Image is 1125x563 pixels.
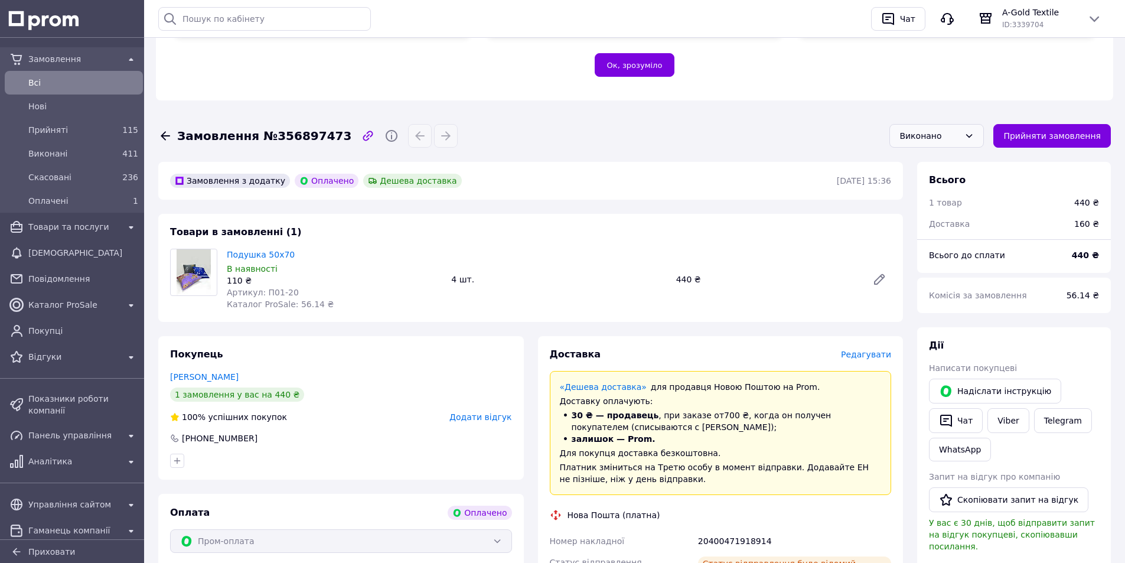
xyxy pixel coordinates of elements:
span: Доставка [929,219,970,229]
span: Гаманець компанії [28,525,119,536]
div: Нова Пошта (платна) [565,509,663,521]
a: Telegram [1034,408,1092,433]
span: В наявності [227,264,278,274]
span: Замовлення №356897473 [177,128,351,145]
a: Подушка 50х70 [227,250,295,259]
a: [PERSON_NAME] [170,372,239,382]
div: Оплачено [295,174,358,188]
li: , при заказе от 700 ₴ , когда он получен покупателем (списываются с [PERSON_NAME]); [560,409,882,433]
div: 110 ₴ [227,275,442,287]
span: Відгуки [28,351,119,363]
span: Нові [28,100,138,112]
div: Доставку оплачують: [560,395,882,407]
div: 1 замовлення у вас на 440 ₴ [170,388,304,402]
span: 115 [122,125,138,135]
span: Ок, зрозуміло [607,61,663,70]
span: 236 [122,173,138,182]
span: Товари та послуги [28,221,119,233]
span: Оплачені [28,195,115,207]
button: Чат [871,7,925,31]
span: 411 [122,149,138,158]
span: Редагувати [841,350,891,359]
span: Всього [929,174,966,186]
span: Дії [929,340,944,351]
button: Чат [929,408,983,433]
span: 100% [182,412,206,422]
div: успішних покупок [170,411,287,423]
span: Всi [28,77,138,89]
a: Редагувати [868,268,891,291]
div: Для покупця доставка безкоштовна. [560,447,882,459]
button: Скопіювати запит на відгук [929,487,1088,512]
span: Показники роботи компанії [28,393,138,416]
div: 4 шт. [446,271,671,288]
span: Замовлення [28,53,119,65]
span: Управління сайтом [28,499,119,510]
div: 440 ₴ [671,271,863,288]
span: 1 товар [929,198,962,207]
span: Товари в замовленні (1) [170,226,302,237]
span: 30 ₴ — продавець [572,411,659,420]
button: Надіслати інструкцію [929,379,1061,403]
span: Скасовані [28,171,115,183]
span: Всього до сплати [929,250,1005,260]
div: Замовлення з додатку [170,174,290,188]
span: Комісія за замовлення [929,291,1027,300]
a: «Дешева доставка» [560,382,647,392]
span: У вас є 30 днів, щоб відправити запит на відгук покупцеві, скопіювавши посилання. [929,518,1095,551]
div: 160 ₴ [1067,211,1106,237]
span: 56.14 ₴ [1067,291,1099,300]
span: Оплата [170,507,210,518]
span: Запит на відгук про компанію [929,472,1060,481]
div: 440 ₴ [1074,197,1099,209]
div: [PHONE_NUMBER] [181,432,259,444]
span: Покупець [170,349,223,360]
span: Приховати [28,547,75,557]
b: 440 ₴ [1072,250,1099,260]
span: залишок — Prom. [572,434,656,444]
span: Покупці [28,325,138,337]
span: [DEMOGRAPHIC_DATA] [28,247,138,259]
div: для продавця Новою Поштою на Prom. [560,381,882,393]
span: Артикул: П01-20 [227,288,299,297]
span: Доставка [550,349,601,360]
a: Viber [987,408,1029,433]
button: Прийняти замовлення [993,124,1111,148]
img: Подушка 50х70 [177,249,211,295]
div: Оплачено [448,506,511,520]
span: Каталог ProSale: 56.14 ₴ [227,300,334,309]
span: Аналітика [28,455,119,467]
span: 1 [133,196,138,206]
span: Додати відгук [449,412,511,422]
span: Панель управління [28,429,119,441]
div: 20400471918914 [696,531,894,552]
a: WhatsApp [929,438,991,461]
span: Каталог ProSale [28,299,119,311]
button: Ок, зрозуміло [595,53,675,77]
span: Повідомлення [28,273,138,285]
div: Дешева доставка [363,174,461,188]
div: Платник зміниться на Третю особу в момент відправки. Додавайте ЕН не пізніше, ніж у день відправки. [560,461,882,485]
time: [DATE] 15:36 [837,176,891,186]
span: ID: 3339704 [1002,21,1044,29]
span: Написати покупцеві [929,363,1017,373]
span: A-Gold Textile [1002,6,1078,18]
div: Виконано [899,129,960,142]
input: Пошук по кабінету [158,7,371,31]
span: Прийняті [28,124,115,136]
div: Чат [898,10,918,28]
span: Номер накладної [550,536,625,546]
span: Виконані [28,148,115,160]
